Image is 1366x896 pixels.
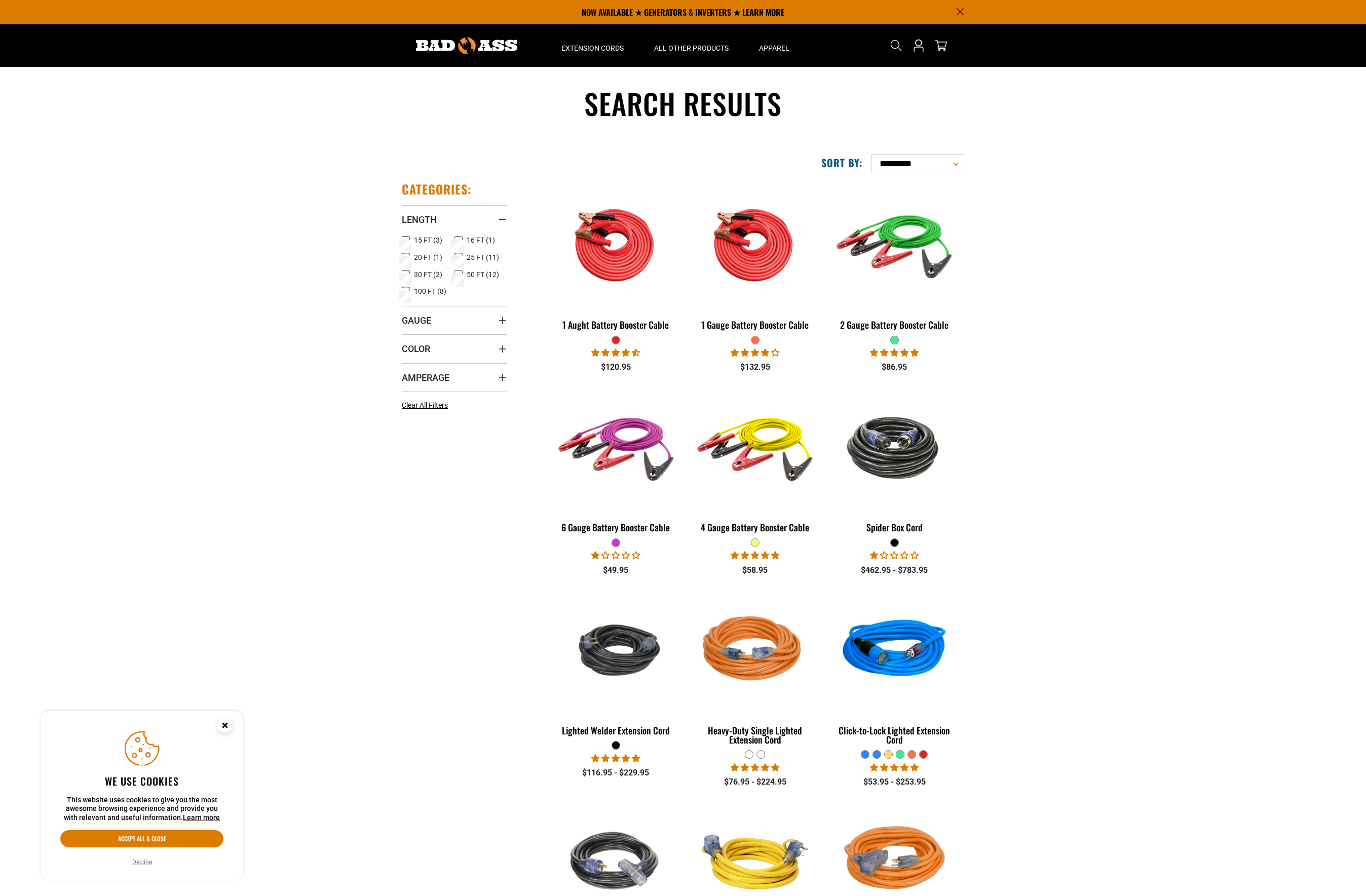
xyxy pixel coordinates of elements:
[693,726,817,744] div: Heavy-Duty Single Lighted Extension Cord
[561,44,624,53] span: Extension Cords
[414,271,442,278] span: 30 FT (2)
[554,587,678,741] a: black Lighted Welder Extension Cord
[691,592,819,709] img: orange
[744,24,805,67] summary: Apparel
[402,343,430,355] span: Color
[554,726,678,735] div: Lighted Welder Extension Cord
[693,523,817,532] div: 4 Gauge Battery Booster Cable
[693,384,817,538] a: yellow 4 Gauge Battery Booster Cable
[183,813,220,822] a: Learn more
[731,348,779,358] span: 4.00 stars
[591,348,640,358] span: 4.56 stars
[639,24,744,67] summary: All Other Products
[554,181,678,335] a: features 1 Aught Battery Booster Cable
[554,564,678,576] div: $49.95
[691,389,819,505] img: yellow
[402,181,472,197] h2: Categories:
[467,237,495,244] span: 16 FT (1)
[546,24,639,67] summary: Extension Cords
[552,389,680,505] img: purple
[60,796,223,823] p: This website uses cookies to give you the most awesome browsing experience and provide you with r...
[832,776,957,788] div: $53.95 - $253.95
[654,44,729,53] span: All Other Products
[693,564,817,576] div: $58.95
[691,186,819,303] img: orange
[693,320,817,329] div: 1 Gauge Battery Booster Cable
[402,315,431,326] span: Gauge
[832,384,957,538] a: black Spider Box Cord
[554,361,678,373] div: $120.95
[554,767,678,779] div: $116.95 - $229.95
[129,857,155,867] button: Decline
[554,523,678,532] div: 6 Gauge Battery Booster Cable
[554,320,678,329] div: 1 Aught Battery Booster Cable
[870,551,919,560] span: 1.00 stars
[402,372,449,383] span: Amperage
[830,409,958,487] img: black
[467,271,499,278] span: 50 FT (12)
[402,306,507,334] summary: Gauge
[402,214,437,225] span: Length
[60,830,223,847] button: Accept all & close
[693,181,817,335] a: orange 1 Gauge Battery Booster Cable
[591,551,640,560] span: 1.00 stars
[60,774,223,788] h2: We use cookies
[830,186,958,303] img: green
[731,763,779,772] span: 5.00 stars
[693,587,817,750] a: orange Heavy-Duty Single Lighted Extension Cord
[554,384,678,538] a: purple 6 Gauge Battery Booster Cable
[731,551,779,560] span: 5.00 stars
[693,361,817,373] div: $132.95
[832,523,957,532] div: Spider Box Cord
[41,711,243,880] aside: Cookie Consent
[414,288,446,295] span: 100 FT (8)
[402,85,964,122] h1: Search results
[832,587,957,750] a: blue Click-to-Lock Lighted Extension Cord
[821,156,863,169] label: Sort by:
[832,320,957,329] div: 2 Gauge Battery Booster Cable
[693,776,817,788] div: $76.95 - $224.95
[870,348,919,358] span: 5.00 stars
[402,334,507,363] summary: Color
[467,254,499,261] span: 25 FT (11)
[402,400,452,411] a: Clear All Filters
[832,361,957,373] div: $86.95
[591,754,640,763] span: 5.00 stars
[414,237,442,244] span: 15 FT (3)
[832,726,957,744] div: Click-to-Lock Lighted Extension Cord
[759,44,789,53] span: Apparel
[414,254,442,261] span: 20 FT (1)
[402,205,507,233] summary: Length
[552,186,680,303] img: features
[416,37,517,54] img: Bad Ass Extension Cords
[888,37,904,54] summary: Search
[402,401,448,409] span: Clear All Filters
[870,763,919,772] span: 4.87 stars
[832,564,957,576] div: $462.95 - $783.95
[402,363,507,392] summary: Amperage
[552,611,680,689] img: black
[830,592,958,709] img: blue
[832,181,957,335] a: green 2 Gauge Battery Booster Cable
